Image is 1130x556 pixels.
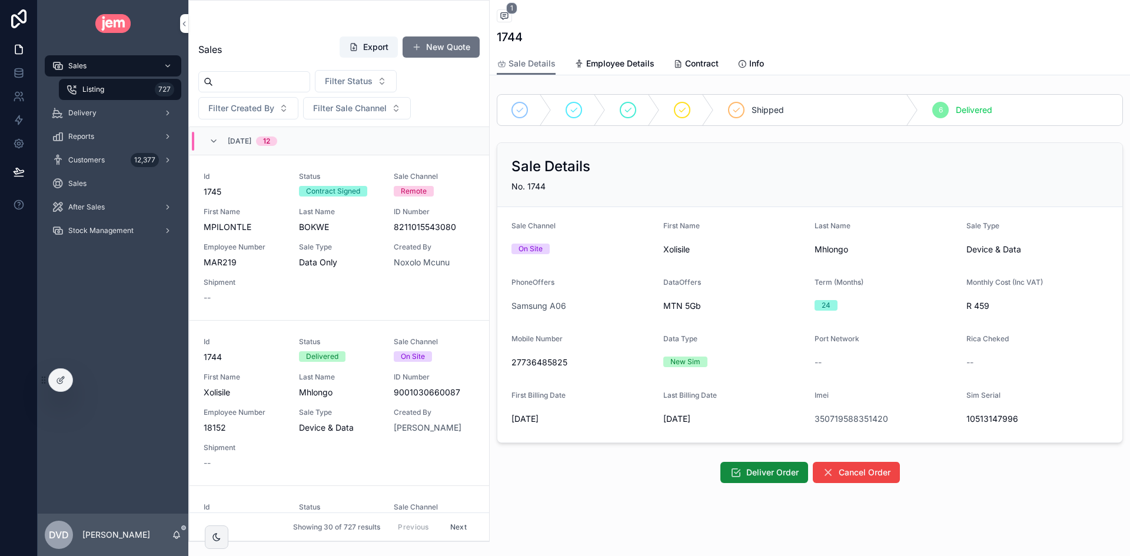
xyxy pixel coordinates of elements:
[204,443,285,452] span: Shipment
[966,413,1109,425] span: 10513147996
[68,202,105,212] span: After Sales
[204,502,285,512] span: Id
[663,391,717,399] span: Last Billing Date
[839,467,890,478] span: Cancel Order
[394,207,475,217] span: ID Number
[299,242,380,252] span: Sale Type
[497,53,556,75] a: Sale Details
[299,408,380,417] span: Sale Type
[685,58,719,69] span: Contract
[204,422,285,434] span: 18152
[325,75,373,87] span: Filter Status
[394,242,475,252] span: Created By
[511,221,556,230] span: Sale Channel
[663,278,701,287] span: DataOffers
[506,2,517,14] span: 1
[394,387,475,398] span: 9001030660087
[45,102,181,124] a: Delivery
[155,82,174,96] div: 727
[204,387,285,398] span: Xolisile
[966,300,1109,312] span: R 459
[45,197,181,218] a: After Sales
[131,153,159,167] div: 12,377
[663,334,697,343] span: Data Type
[511,278,554,287] span: PhoneOffers
[394,502,475,512] span: Sale Channel
[82,85,104,94] span: Listing
[204,186,285,198] span: 1745
[574,53,654,76] a: Employee Details
[204,257,285,268] span: MAR219
[394,422,461,434] a: [PERSON_NAME]
[497,29,523,45] h1: 1744
[68,155,105,165] span: Customers
[204,408,285,417] span: Employee Number
[228,136,251,146] span: [DATE]
[815,221,850,230] span: Last Name
[68,226,134,235] span: Stock Management
[394,337,475,347] span: Sale Channel
[45,173,181,194] a: Sales
[394,221,475,233] span: 8211015543080
[394,372,475,382] span: ID Number
[299,372,380,382] span: Last Name
[586,58,654,69] span: Employee Details
[68,132,94,141] span: Reports
[293,522,380,532] span: Showing 30 of 727 results
[939,105,943,115] span: 6
[204,278,285,287] span: Shipment
[966,244,1109,255] span: Device & Data
[966,334,1009,343] span: Rica Cheked
[299,337,380,347] span: Status
[263,136,270,146] div: 12
[815,413,888,425] a: 350719588351420
[511,157,590,176] h2: Sale Details
[208,102,274,114] span: Filter Created By
[746,467,799,478] span: Deliver Order
[511,413,654,425] span: [DATE]
[508,58,556,69] span: Sale Details
[394,172,475,181] span: Sale Channel
[49,528,69,542] span: Dvd
[815,357,822,368] span: --
[401,351,425,362] div: On Site
[822,300,830,311] div: 24
[315,70,397,92] button: Select Button
[299,257,380,268] span: Data Only
[190,321,489,486] a: Id1744StatusDeliveredSale ChannelOn SiteFirst NameXolisileLast NameMhlongoID Number9001030660087E...
[204,337,285,347] span: Id
[204,221,285,233] span: MPILONTLE
[313,102,387,114] span: Filter Sale Channel
[95,14,131,33] img: App logo
[204,172,285,181] span: Id
[403,36,480,58] button: New Quote
[59,79,181,100] a: Listing727
[303,97,411,119] button: Select Button
[68,108,97,118] span: Delivery
[204,351,285,363] span: 1744
[394,408,475,417] span: Created By
[45,220,181,241] a: Stock Management
[299,172,380,181] span: Status
[749,58,764,69] span: Info
[198,97,298,119] button: Select Button
[956,104,992,116] span: Delivered
[511,181,546,191] span: No. 1744
[966,391,1001,399] span: Sim Serial
[204,457,211,469] span: --
[497,9,512,24] button: 1
[299,422,380,434] span: Device & Data
[815,334,859,343] span: Port Network
[663,413,806,425] span: [DATE]
[45,55,181,76] a: Sales
[45,149,181,171] a: Customers12,377
[299,207,380,217] span: Last Name
[673,53,719,76] a: Contract
[442,518,475,536] button: Next
[82,529,150,541] p: [PERSON_NAME]
[815,391,829,399] span: Imei
[511,300,566,312] a: Samsung A06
